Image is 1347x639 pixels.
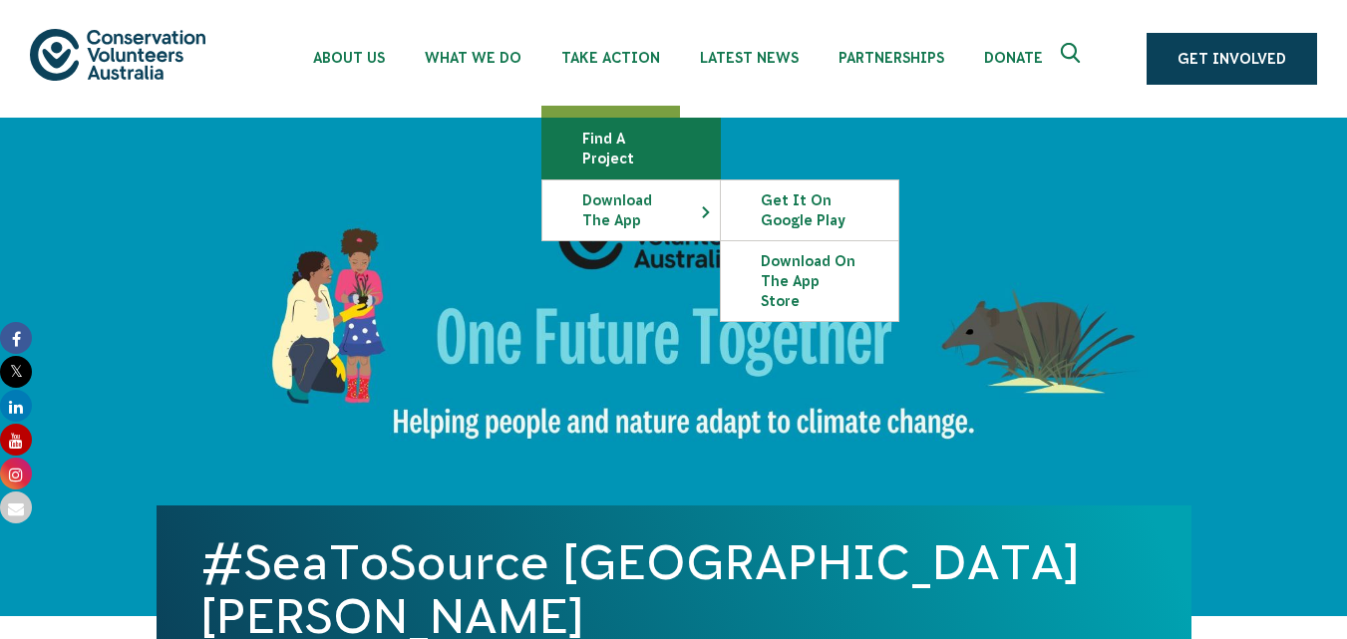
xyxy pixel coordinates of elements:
button: Expand search box Close search box [1049,35,1097,83]
span: Take Action [561,50,660,66]
a: Find a project [542,119,720,178]
a: Get Involved [1147,33,1317,85]
li: Download the app [541,179,721,241]
span: Expand search box [1061,43,1086,75]
img: logo.svg [30,29,205,80]
span: About Us [313,50,385,66]
span: What We Do [425,50,521,66]
a: Get it on Google Play [721,180,898,240]
a: Download on the App Store [721,241,898,321]
span: Latest News [700,50,799,66]
a: Download the app [542,180,720,240]
span: Donate [984,50,1043,66]
span: Partnerships [839,50,944,66]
